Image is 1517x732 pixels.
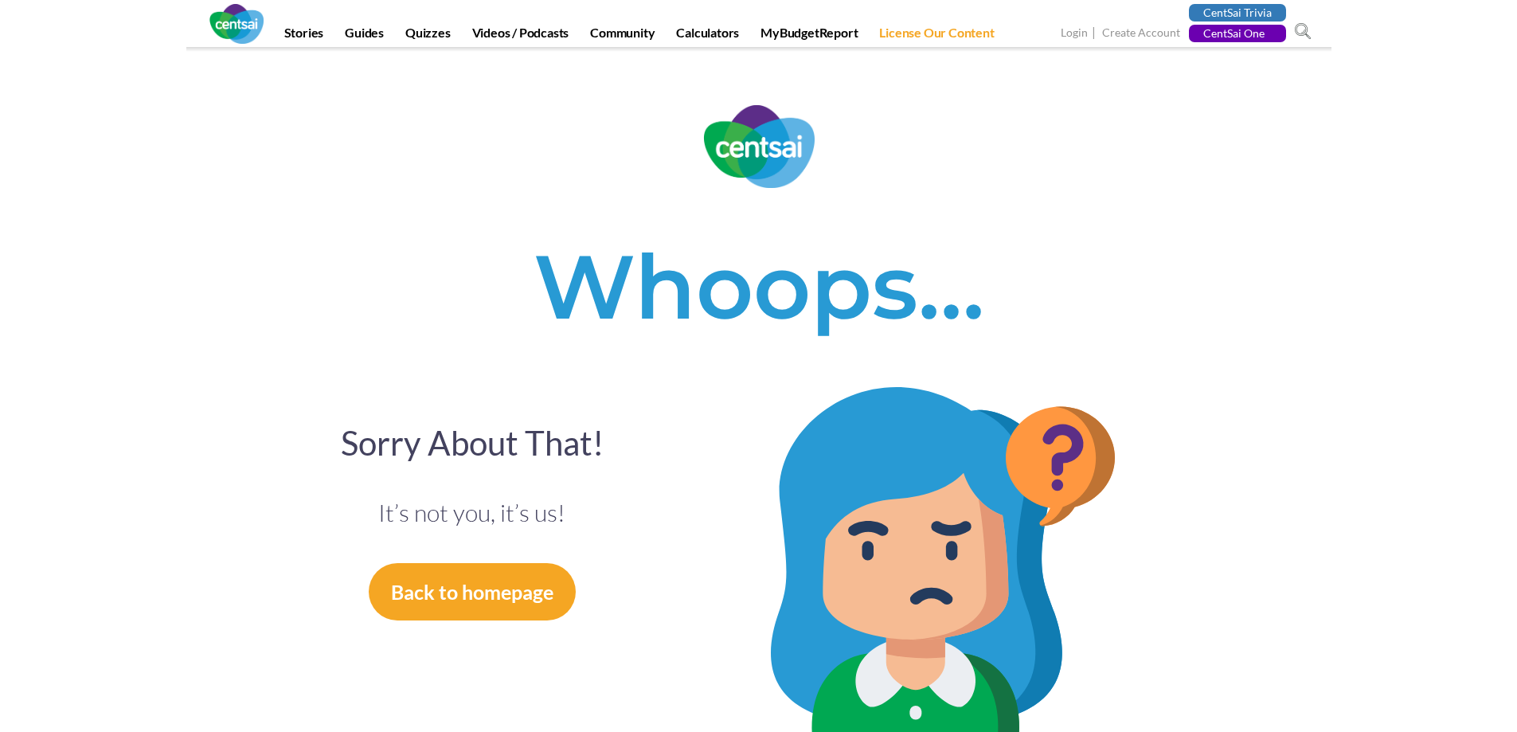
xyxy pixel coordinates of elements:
a: Create Account [1102,25,1180,42]
span: | [1090,24,1100,42]
a: Calculators [667,25,749,47]
img: CentSai [703,105,815,188]
a: Quizzes [396,25,460,47]
a: Community [581,25,664,47]
a: Stories [275,25,334,47]
p: It’s not you, it’s us! [197,499,747,527]
a: License Our Content [870,25,1003,47]
h1: Whoops… [197,233,1320,341]
img: CentSai [209,4,264,44]
a: Login [1061,25,1088,42]
a: Back to homepage [369,563,576,620]
a: CentSai Trivia [1189,4,1286,22]
a: MyBudgetReport [751,25,867,47]
a: Guides [335,25,393,47]
a: CentSai One [1189,25,1286,42]
a: Videos / Podcasts [463,25,579,47]
h2: Sorry About That! [197,423,747,463]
